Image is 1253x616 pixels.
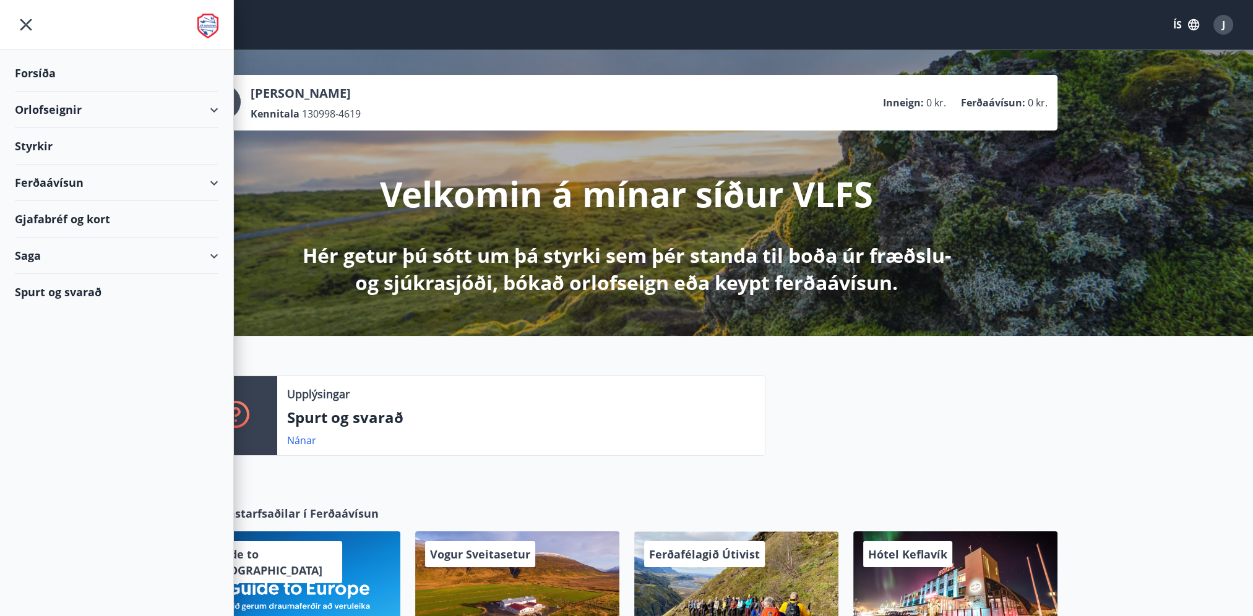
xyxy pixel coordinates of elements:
[211,505,379,521] span: Samstarfsaðilar í Ferðaávísun
[1028,96,1048,109] span: 0 kr.
[868,547,947,562] span: Hótel Keflavík
[15,55,218,92] div: Forsíða
[287,434,316,447] a: Nánar
[380,170,873,217] p: Velkomin á mínar síður VLFS
[15,92,218,128] div: Orlofseignir
[300,242,954,296] p: Hér getur þú sótt um þá styrki sem þér standa til boða úr fræðslu- og sjúkrasjóði, bókað orlofsei...
[15,165,218,201] div: Ferðaávísun
[251,107,299,121] p: Kennitala
[15,201,218,237] div: Gjafabréf og kort
[15,274,218,310] div: Spurt og svarað
[1222,18,1225,32] span: J
[430,547,530,562] span: Vogur Sveitasetur
[287,407,755,428] p: Spurt og svarað
[287,386,350,402] p: Upplýsingar
[302,107,361,121] span: 130998-4619
[926,96,946,109] span: 0 kr.
[15,14,37,36] button: menu
[883,96,924,109] p: Inneign :
[649,547,760,562] span: Ferðafélagið Útivist
[197,14,218,38] img: union_logo
[15,237,218,274] div: Saga
[15,128,218,165] div: Styrkir
[1208,10,1238,40] button: J
[251,85,361,102] p: [PERSON_NAME]
[961,96,1025,109] p: Ferðaávísun :
[1166,14,1206,36] button: ÍS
